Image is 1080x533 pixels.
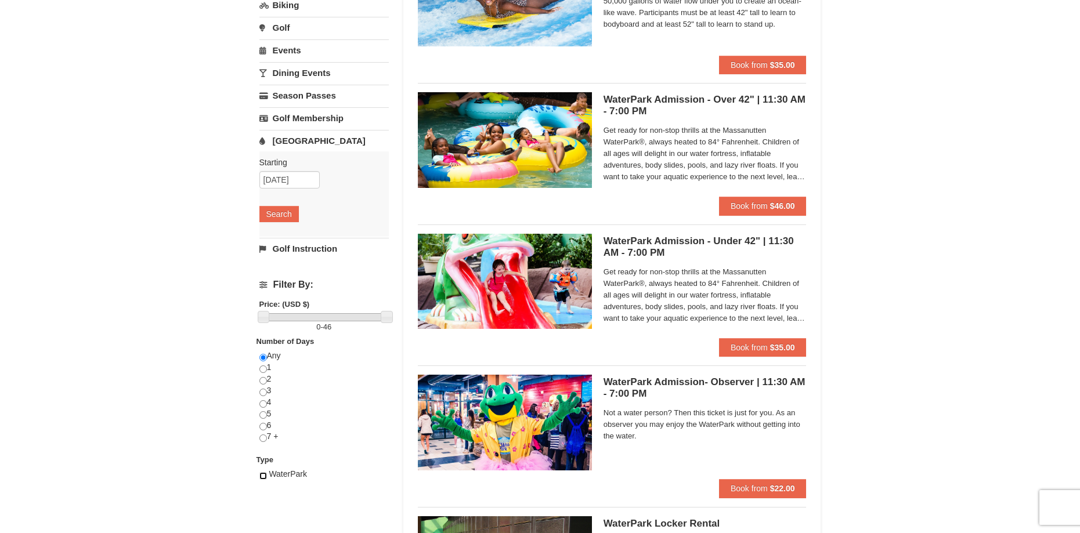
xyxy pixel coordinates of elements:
strong: $46.00 [770,201,795,211]
button: Book from $46.00 [719,197,807,215]
a: [GEOGRAPHIC_DATA] [259,130,389,151]
strong: $35.00 [770,343,795,352]
button: Book from $35.00 [719,56,807,74]
a: Season Passes [259,85,389,106]
span: Book from [731,60,768,70]
h4: Filter By: [259,280,389,290]
button: Book from $35.00 [719,338,807,357]
span: 0 [316,322,320,331]
strong: $22.00 [770,484,795,493]
a: Golf Membership [259,107,389,129]
span: Book from [731,343,768,352]
button: Book from $22.00 [719,479,807,498]
span: Get ready for non-stop thrills at the Massanutten WaterPark®, always heated to 84° Fahrenheit. Ch... [604,266,807,324]
a: Golf [259,17,389,38]
strong: Price: (USD $) [259,300,310,309]
img: 6619917-1560-394ba125.jpg [418,92,592,187]
span: Book from [731,201,768,211]
h5: WaterPark Admission- Observer | 11:30 AM - 7:00 PM [604,376,807,400]
span: Get ready for non-stop thrills at the Massanutten WaterPark®, always heated to 84° Fahrenheit. Ch... [604,125,807,183]
strong: Type [257,455,273,464]
strong: Number of Days [257,337,315,346]
strong: $35.00 [770,60,795,70]
span: Book from [731,484,768,493]
a: Dining Events [259,62,389,84]
div: Any 1 2 3 4 5 6 7 + [259,350,389,454]
img: 6619917-1587-675fdf84.jpg [418,375,592,470]
button: Search [259,206,299,222]
a: Golf Instruction [259,238,389,259]
h5: WaterPark Admission - Under 42" | 11:30 AM - 7:00 PM [604,235,807,259]
label: Starting [259,157,380,168]
span: Not a water person? Then this ticket is just for you. As an observer you may enjoy the WaterPark ... [604,407,807,442]
label: - [259,321,389,333]
span: 46 [323,322,331,331]
h5: WaterPark Admission - Over 42" | 11:30 AM - 7:00 PM [604,94,807,117]
span: WaterPark [269,469,307,478]
h5: WaterPark Locker Rental [604,518,807,530]
a: Events [259,39,389,61]
img: 6619917-1570-0b90b492.jpg [418,234,592,329]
